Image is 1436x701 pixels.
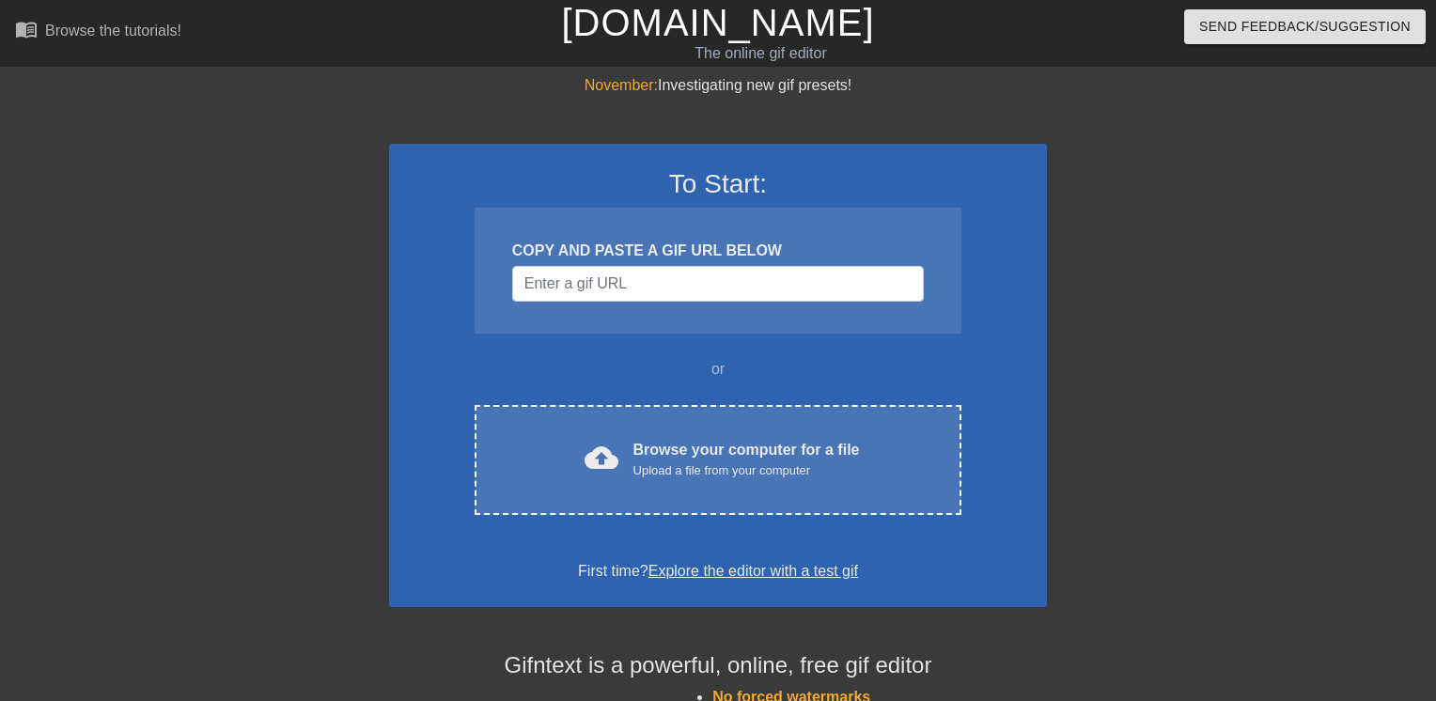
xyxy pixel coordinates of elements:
[633,439,860,480] div: Browse your computer for a file
[1199,15,1411,39] span: Send Feedback/Suggestion
[648,563,858,579] a: Explore the editor with a test gif
[512,240,924,262] div: COPY AND PASTE A GIF URL BELOW
[561,2,874,43] a: [DOMAIN_NAME]
[15,18,38,40] span: menu_book
[414,560,1022,583] div: First time?
[585,77,658,93] span: November:
[585,441,618,475] span: cloud_upload
[438,358,998,381] div: or
[45,23,181,39] div: Browse the tutorials!
[414,168,1022,200] h3: To Start:
[488,42,1033,65] div: The online gif editor
[633,461,860,480] div: Upload a file from your computer
[15,18,181,47] a: Browse the tutorials!
[389,74,1047,97] div: Investigating new gif presets!
[1184,9,1426,44] button: Send Feedback/Suggestion
[389,652,1047,679] h4: Gifntext is a powerful, online, free gif editor
[512,266,924,302] input: Username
